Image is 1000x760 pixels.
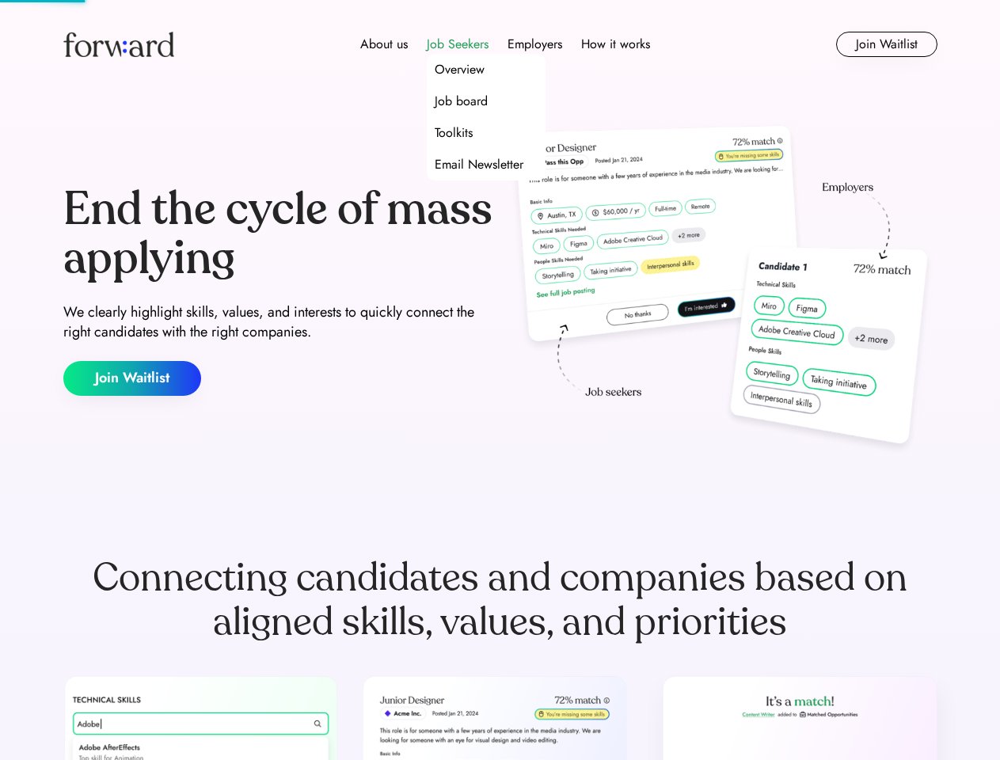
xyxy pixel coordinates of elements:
[63,361,201,396] button: Join Waitlist
[581,35,650,54] div: How it works
[435,123,473,142] div: Toolkits
[63,32,174,57] img: Forward logo
[63,556,937,644] div: Connecting candidates and companies based on aligned skills, values, and priorities
[508,35,562,54] div: Employers
[435,155,523,174] div: Email Newsletter
[435,92,488,111] div: Job board
[836,32,937,57] button: Join Waitlist
[435,60,485,79] div: Overview
[427,35,489,54] div: Job Seekers
[63,185,494,283] div: End the cycle of mass applying
[63,302,494,342] div: We clearly highlight skills, values, and interests to quickly connect the right candidates with t...
[360,35,408,54] div: About us
[507,120,937,461] img: hero-image.png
